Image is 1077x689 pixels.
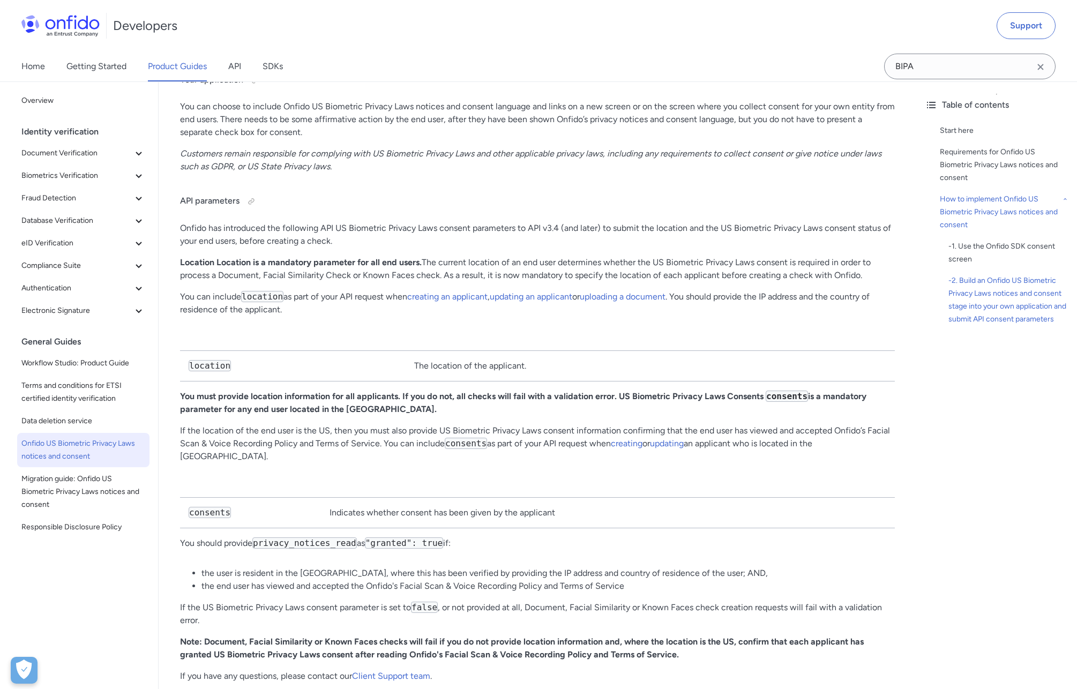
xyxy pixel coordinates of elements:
[21,15,100,36] img: Onfido Logo
[21,259,132,272] span: Compliance Suite
[17,90,149,111] a: Overview
[365,537,444,549] code: "granted": true
[21,437,145,463] span: Onfido US Biometric Privacy Laws notices and consent
[21,379,145,405] span: Terms and conditions for ETSI certified identity verification
[17,233,149,254] button: eID Verification
[148,51,207,81] a: Product Guides
[66,51,126,81] a: Getting Started
[17,375,149,409] a: Terms and conditions for ETSI certified identity verification
[180,257,214,267] strong: Location
[180,670,895,683] p: If you have any questions, please contact our .
[180,148,881,171] em: Customers remain responsible for complying with US Biometric Privacy Laws and other applicable pr...
[11,657,38,684] div: Cookie Preferences
[189,507,231,518] code: consents
[113,17,177,34] h1: Developers
[406,350,895,381] td: The location of the applicant.
[445,438,487,449] code: consents
[948,240,1068,266] a: -1. Use the Onfido SDK consent screen
[180,193,895,210] h4: API parameters
[650,438,684,448] a: updating
[490,291,572,302] a: updating an applicant
[180,256,895,282] p: The current location of an end user determines whether the US Biometric Privacy Laws consent is r...
[21,51,45,81] a: Home
[17,165,149,186] button: Biometrics Verification
[180,601,895,627] p: If the US Biometric Privacy Laws consent parameter is set to , or not provided at all, Document, ...
[21,331,154,353] div: General Guides
[21,357,145,370] span: Workflow Studio: Product Guide
[17,516,149,538] a: Responsible Disclosure Policy
[21,192,132,205] span: Fraud Detection
[201,567,895,580] li: the user is resident in the [GEOGRAPHIC_DATA], where this has been verified by providing the IP a...
[21,94,145,107] span: Overview
[17,433,149,467] a: Onfido US Biometric Privacy Laws notices and consent
[180,290,895,316] p: You can include as part of your API request when , or . You should provide the IP address and the...
[940,124,1068,137] a: Start here
[21,237,132,250] span: eID Verification
[21,521,145,534] span: Responsible Disclosure Policy
[201,580,895,593] li: the end user has viewed and accepted the Onfido's Facial Scan & Voice Recording Policy and Terms ...
[252,537,357,549] code: privacy_notices_read
[21,169,132,182] span: Biometrics Verification
[21,304,132,317] span: Electronic Signature
[180,391,866,414] strong: is a mandatory parameter for any end user located in the [GEOGRAPHIC_DATA].
[619,391,764,401] strong: US Biometric Privacy Laws Consents
[766,391,808,402] code: consents
[884,54,1056,79] input: Onfido search input field
[216,257,422,267] strong: Location is a mandatory parameter for all end users.
[17,300,149,321] button: Electronic Signature
[17,468,149,515] a: Migration guide: Onfido US Biometric Privacy Laws notices and consent
[21,282,132,295] span: Authentication
[17,410,149,432] a: Data deletion service
[17,188,149,209] button: Fraud Detection
[352,671,430,681] a: Client Support team
[925,99,1068,111] div: Table of contents
[17,210,149,231] button: Database Verification
[17,143,149,164] button: Document Verification
[180,424,895,463] p: If the location of the end user is the US, then you must also provide US Biometric Privacy Laws c...
[180,391,617,401] strong: You must provide location information for all applicants. If you do not, all checks will fail wit...
[180,222,895,248] p: Onfido has introduced the following API US Biometric Privacy Laws consent parameters to API v3.4 ...
[21,214,132,227] span: Database Verification
[948,274,1068,326] a: -2. Build an Onfido US Biometric Privacy Laws notices and consent stage into your own application...
[263,51,283,81] a: SDKs
[17,255,149,276] button: Compliance Suite
[241,291,283,302] code: location
[21,415,145,428] span: Data deletion service
[17,353,149,374] a: Workflow Studio: Product Guide
[948,274,1068,326] div: - 2. Build an Onfido US Biometric Privacy Laws notices and consent stage into your own applicatio...
[189,360,231,371] code: location
[228,51,241,81] a: API
[997,12,1056,39] a: Support
[611,438,642,448] a: creating
[580,291,665,302] a: uploading a document
[11,657,38,684] button: Open Preferences
[940,146,1068,184] a: Requirements for Onfido US Biometric Privacy Laws notices and consent
[21,121,154,143] div: Identity verification
[321,497,895,528] td: Indicates whether consent has been given by the applicant
[21,473,145,511] span: Migration guide: Onfido US Biometric Privacy Laws notices and consent
[180,537,895,550] p: You should provide as if:
[940,193,1068,231] a: How to implement Onfido US Biometric Privacy Laws notices and consent
[948,240,1068,266] div: - 1. Use the Onfido SDK consent screen
[180,636,864,660] strong: Note: Document, Facial Similarity or Known Faces checks will fail if you do not provide location ...
[21,147,132,160] span: Document Verification
[17,278,149,299] button: Authentication
[1034,61,1047,73] svg: Clear search field button
[180,100,895,139] p: You can choose to include Onfido US Biometric Privacy Laws notices and consent language and links...
[411,602,438,613] code: false
[407,291,488,302] a: creating an applicant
